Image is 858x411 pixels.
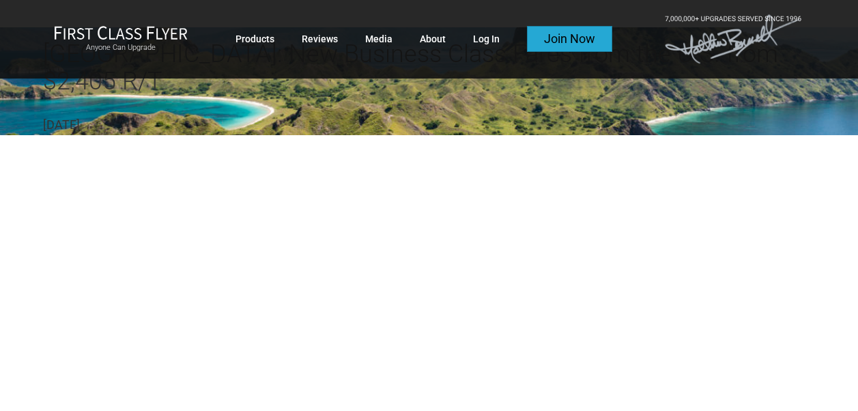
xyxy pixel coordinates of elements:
a: Log In [473,27,500,51]
time: [DATE] [43,117,80,132]
a: First Class FlyerAnyone Can Upgrade [54,25,188,53]
a: Reviews [302,27,338,51]
h2: [GEOGRAPHIC_DATA]: New Business Class Fares from the U.S. from $2,405 R/T [43,41,815,95]
img: First Class Flyer [54,25,188,40]
a: Media [365,27,392,51]
a: Join Now [527,26,612,52]
small: Anyone Can Upgrade [54,43,188,53]
a: Products [235,27,274,51]
a: About [420,27,446,51]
